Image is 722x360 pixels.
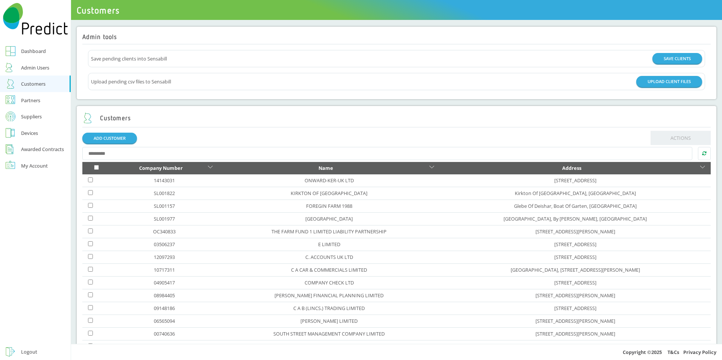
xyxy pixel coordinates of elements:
[293,305,365,312] a: C A B (LINCS.) TRADING LIMITED
[154,266,175,273] a: 10717311
[273,330,385,337] a: SOUTH STREET MANAGEMENT COMPANY LIMITED
[305,279,354,286] a: COMPANY CHECK LTD
[446,163,698,172] div: Address
[514,203,637,209] a: Glebe Of Deishar, Boat Of Garten, [GEOGRAPHIC_DATA]
[511,266,640,273] a: [GEOGRAPHIC_DATA], [STREET_ADDRESS][PERSON_NAME]
[318,241,340,248] a: E LIMITED
[21,129,38,138] div: Devices
[305,177,354,184] a: ONWARD-KER-UK LTD
[306,203,352,209] a: FOREGIN FARM 1988
[667,349,679,355] a: T&Cs
[554,279,596,286] a: [STREET_ADDRESS]
[154,279,175,286] a: 04905417
[291,266,367,273] a: C A CAR & COMMERCIALS LIMITED
[224,163,428,172] div: Name
[82,133,137,144] a: ADD CUSTOMER
[305,254,353,260] a: C. ACCOUNTS UK LTD
[21,63,49,72] div: Admin Users
[91,54,167,63] span: Save pending clients into Sensabill
[21,96,40,105] div: Partners
[683,349,716,355] a: Privacy Policy
[116,163,206,172] div: Company Number
[154,190,175,197] a: SL001822
[154,177,175,184] a: 14143031
[504,215,647,222] a: [GEOGRAPHIC_DATA], By [PERSON_NAME], [GEOGRAPHIC_DATA]
[300,318,358,324] a: [PERSON_NAME] LIMITED
[535,330,615,337] a: [STREET_ADDRESS][PERSON_NAME]
[82,33,117,41] h2: Admin tools
[154,318,175,324] a: 06565094
[535,292,615,299] a: [STREET_ADDRESS][PERSON_NAME]
[636,76,702,87] button: UPLOAD CLIENT FILES
[154,292,175,299] a: 08984405
[291,190,367,197] a: KIRKTON OF [GEOGRAPHIC_DATA]
[154,215,175,222] a: SL001977
[21,79,46,88] div: Customers
[3,3,68,35] img: Predict Mobile
[652,53,702,64] button: SAVE CLIENTS
[554,177,596,184] a: [STREET_ADDRESS]
[515,190,636,197] a: Kirkton Of [GEOGRAPHIC_DATA], [GEOGRAPHIC_DATA]
[272,228,387,235] a: THE FARM FUND 1 LIMITED LIABILITY PARTNERSHIP
[153,228,176,235] a: OC340833
[154,343,175,350] a: 09157620
[554,241,596,248] a: [STREET_ADDRESS]
[154,305,175,312] a: 09148186
[554,343,596,350] a: [STREET_ADDRESS]
[305,215,353,222] a: [GEOGRAPHIC_DATA]
[297,343,361,350] a: NAMECO (NO. 1237) LIMITED
[275,292,384,299] a: [PERSON_NAME] FINANCIAL PLANNING LIMITED
[21,161,48,170] div: My Account
[21,347,37,356] div: Logout
[21,112,42,121] div: Suppliers
[82,50,711,91] div: Actions
[535,318,615,324] a: [STREET_ADDRESS][PERSON_NAME]
[554,254,596,260] a: [STREET_ADDRESS]
[82,113,131,124] h2: Customers
[21,47,46,56] div: Dashboard
[91,77,171,86] span: Upload pending csv files to Sensabill
[154,254,175,260] a: 12097293
[154,241,175,248] a: 03506237
[554,305,596,312] a: [STREET_ADDRESS]
[535,228,615,235] a: [STREET_ADDRESS][PERSON_NAME]
[154,330,175,337] a: 00740636
[154,203,175,209] a: SL001157
[21,145,64,154] div: Awarded Contracts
